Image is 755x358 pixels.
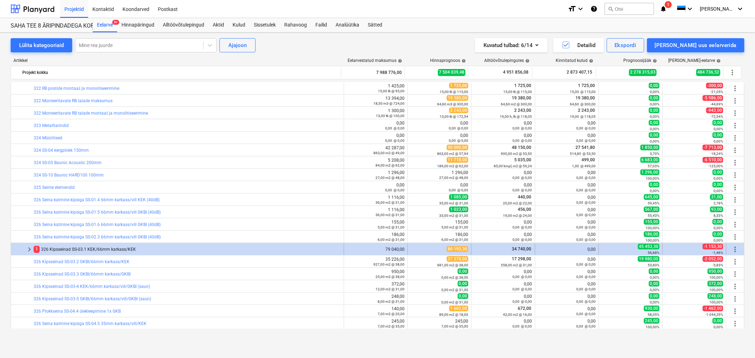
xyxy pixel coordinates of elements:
[713,120,723,126] span: 0,00
[731,233,739,241] span: Rohkem tegevusi
[117,18,159,32] a: Hinnapäringud
[710,207,723,212] span: 93,00
[503,214,532,218] small: 19,00 m2 @ 24,00
[731,307,739,316] span: Rohkem tegevusi
[344,67,402,78] div: 7 988 776,00
[447,95,468,101] span: 19 380,00
[347,121,405,131] div: 0,00
[34,244,341,255] div: 326 Kipsseinad SS-03.1 KEK/66mm karkass/KEK
[576,225,596,229] small: 0,00 @ 0,00
[474,220,532,230] div: 0,00
[439,176,468,180] small: 27,00 m2 @ 48,00
[575,96,596,100] span: 19 380,00
[280,18,311,32] a: Rahavoog
[720,324,755,358] iframe: Chat Widget
[646,238,659,242] small: 100,00%
[646,177,659,180] small: 100,00%
[575,145,596,150] span: 27 541,80
[34,222,161,227] a: 326 Seina katmine kipsiga SS-01.6 66mm karkass/vill GKBI (40dB)
[311,18,331,32] div: Failid
[250,18,280,32] a: Sissetulek
[385,188,405,192] small: 0,00 @ 0,00
[646,226,659,230] small: 100,00%
[703,145,723,150] span: -7 713,00
[644,219,659,225] span: 155,00
[484,58,530,63] div: Alltöövõtulepingutes
[503,90,532,94] small: 15,00 tk @ 115,00
[449,83,468,88] span: 1 725,00
[474,232,532,242] div: 0,00
[513,238,532,242] small: 0,00 @ 0,00
[576,5,585,13] i: keyboard_arrow_down
[714,201,723,205] small: 2,78%
[538,207,596,217] div: 0,00
[576,201,596,204] small: 0,00 @ 0,00
[714,177,723,180] small: 0,00%
[347,96,405,106] div: 13 394,00
[538,269,596,279] div: 0,00
[373,102,405,105] small: 18,50 m3 @ 724,00
[378,89,405,93] small: 15,00 tk @ 95,00
[638,244,659,249] span: 45 453,30
[566,69,593,75] span: 2 873 407,15
[576,176,596,180] small: 0,00 @ 0,00
[650,127,659,131] small: 0,00%
[513,225,532,229] small: 0,00 @ 0,00
[731,183,739,192] span: Rohkem tegevusi
[710,152,723,156] small: -18,24%
[447,256,468,262] span: 37 278,00
[644,207,659,212] span: 567,00
[441,225,468,229] small: 5,00 m2 @ 31,00
[411,133,468,143] div: 0,00
[629,69,657,76] span: 2 278 315,03
[502,69,529,75] span: 4 951 856,08
[538,220,596,230] div: 0,00
[348,58,402,63] div: Eelarvestatud maksumus
[538,133,596,143] div: 0,00
[713,169,723,175] span: 0,00
[93,18,117,32] div: Eelarve
[34,185,75,190] a: 325 Seinte elemendid
[112,20,119,25] span: 9+
[474,269,532,279] div: 0,00
[581,157,596,162] span: 499,00
[731,146,739,155] span: Rohkem tegevusi
[11,22,84,30] div: SAHA TEE 8 ÄRIPINDADEGA KORTERMAJA
[439,214,468,218] small: 33,00 m2 @ 31,00
[713,251,723,255] small: -1,46%
[538,247,596,252] div: 0,00
[474,170,532,180] div: 0,00
[731,97,739,105] span: Rohkem tegevusi
[665,1,672,8] span: 1
[605,3,654,15] button: Otsi
[34,173,104,178] a: 324 SS-10 Bauroc HARD100 100mm
[34,197,160,202] a: 326 Seina katmine kipsiga SS-01.4 66mm karkass/vill KEK (40dB)
[484,41,539,50] div: Kuvatud tulbad : 6/14
[474,183,532,192] div: 0,00
[708,268,723,274] span: 950,00
[441,276,468,279] small: 0,00 m2 @ 38,00
[568,5,576,13] i: format_size
[34,284,150,289] a: 326 Kipsseinad SS-03-4 KEK/66mm karkass/vill/GKBI (saun)
[713,263,723,267] small: -5,83%
[511,256,532,261] span: 17 298,00
[34,111,148,116] a: 322 Monteeritavate RB talade montaaž ja monolitiseerimine
[437,102,468,106] small: 64,60 m3 @ 300,00
[703,256,723,262] span: -2 052,00
[638,256,659,262] span: 19 980,00
[228,41,247,50] div: Ajajoon
[736,5,744,13] i: keyboard_arrow_down
[430,58,466,63] div: Hinnaprognoos
[19,41,64,50] div: Lülita kategooriaid
[440,115,468,119] small: 13,00 tk @ 172,54
[347,83,405,93] div: 1 425,00
[710,90,723,94] small: -21,05%
[347,158,405,168] div: 5 208,00
[714,226,723,230] small: 0,00%
[34,148,89,153] a: 324 SS-04 kergplokk 150mm
[34,259,130,264] a: 326 Kipsseinad SS-03.2 GKBI/66mm karkass/KEK
[373,262,405,266] small: 927,00 m2 @ 38,00
[731,171,739,179] span: Rohkem tegevusi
